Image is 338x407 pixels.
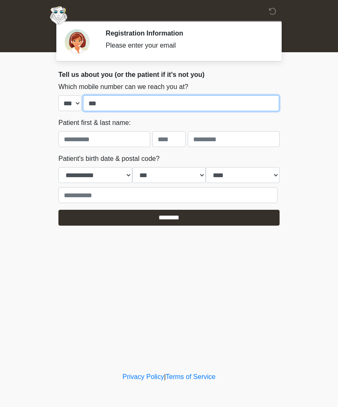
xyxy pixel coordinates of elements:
[106,29,267,37] h2: Registration Information
[164,373,166,380] a: |
[166,373,215,380] a: Terms of Service
[65,29,90,54] img: Agent Avatar
[58,82,188,92] label: Which mobile number can we reach you at?
[106,41,267,51] div: Please enter your email
[50,6,67,25] img: Aesthetically Yours Wellness Spa Logo
[123,373,164,380] a: Privacy Policy
[58,71,280,79] h2: Tell us about you (or the patient if it's not you)
[58,118,131,128] label: Patient first & last name:
[58,154,159,164] label: Patient's birth date & postal code?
